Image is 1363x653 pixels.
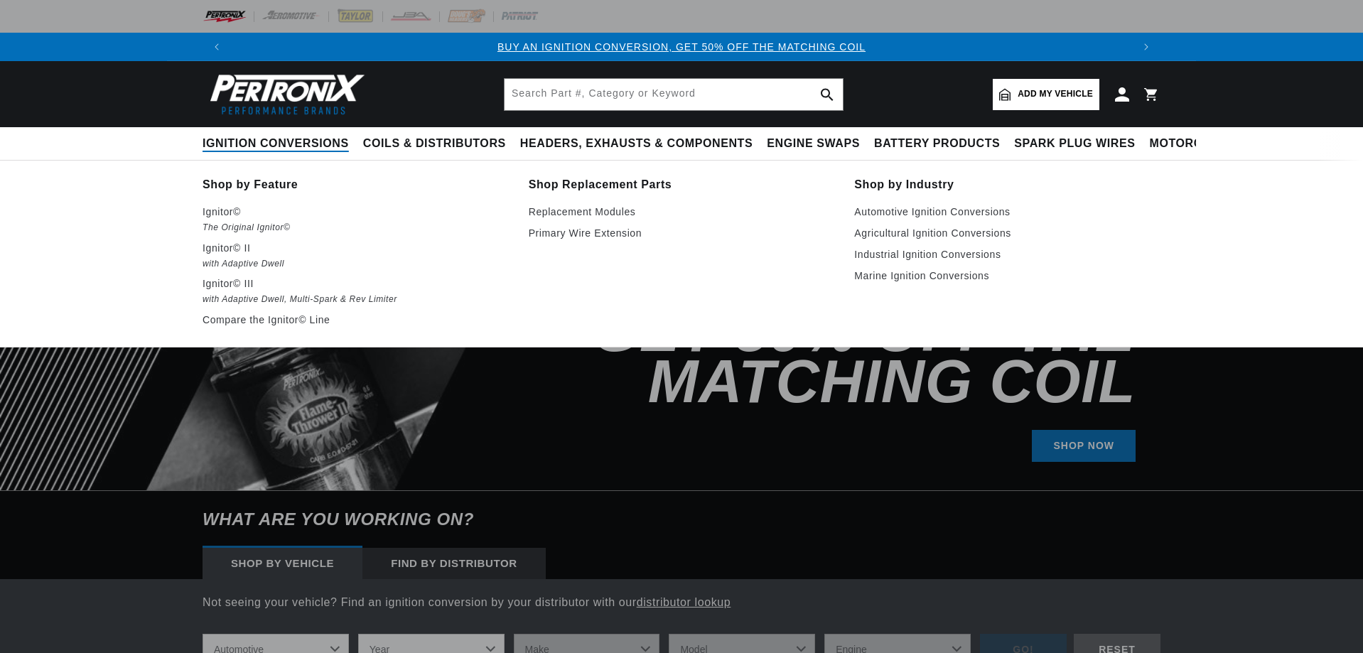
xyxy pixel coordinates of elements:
[203,239,509,271] a: Ignitor© II with Adaptive Dwell
[812,79,843,110] button: search button
[203,292,509,307] em: with Adaptive Dwell, Multi-Spark & Rev Limiter
[867,127,1007,161] summary: Battery Products
[767,136,860,151] span: Engine Swaps
[529,203,835,220] a: Replacement Modules
[203,33,231,61] button: Translation missing: en.sections.announcements.previous_announcement
[637,596,731,608] a: distributor lookup
[203,203,509,220] p: Ignitor©
[203,127,356,161] summary: Ignition Conversions
[528,202,1136,407] h2: Buy an Ignition Conversion, Get 50% off the Matching Coil
[356,127,513,161] summary: Coils & Distributors
[203,593,1160,612] p: Not seeing your vehicle? Find an ignition conversion by your distributor with our
[363,136,506,151] span: Coils & Distributors
[854,225,1160,242] a: Agricultural Ignition Conversions
[854,203,1160,220] a: Automotive Ignition Conversions
[231,39,1132,55] div: Announcement
[513,127,760,161] summary: Headers, Exhausts & Components
[203,136,349,151] span: Ignition Conversions
[874,136,1000,151] span: Battery Products
[1014,136,1135,151] span: Spark Plug Wires
[497,41,866,53] a: BUY AN IGNITION CONVERSION, GET 50% OFF THE MATCHING COIL
[203,203,509,235] a: Ignitor© The Original Ignitor©
[854,175,1160,195] a: Shop by Industry
[203,275,509,292] p: Ignitor© III
[203,239,509,257] p: Ignitor© II
[1007,127,1142,161] summary: Spark Plug Wires
[1132,33,1160,61] button: Translation missing: en.sections.announcements.next_announcement
[1032,430,1136,462] a: SHOP NOW
[529,175,835,195] a: Shop Replacement Parts
[505,79,843,110] input: Search Part #, Category or Keyword
[362,548,546,579] div: Find by Distributor
[167,33,1196,61] slideshow-component: Translation missing: en.sections.announcements.announcement_bar
[1150,136,1234,151] span: Motorcycle
[203,311,509,328] a: Compare the Ignitor© Line
[520,136,753,151] span: Headers, Exhausts & Components
[1143,127,1241,161] summary: Motorcycle
[203,257,509,271] em: with Adaptive Dwell
[203,220,509,235] em: The Original Ignitor©
[231,39,1132,55] div: 1 of 3
[993,79,1099,110] a: Add my vehicle
[854,267,1160,284] a: Marine Ignition Conversions
[854,246,1160,263] a: Industrial Ignition Conversions
[1018,87,1093,101] span: Add my vehicle
[203,275,509,307] a: Ignitor© III with Adaptive Dwell, Multi-Spark & Rev Limiter
[203,548,362,579] div: Shop by vehicle
[167,491,1196,548] h6: What are you working on?
[529,225,835,242] a: Primary Wire Extension
[760,127,867,161] summary: Engine Swaps
[203,70,366,119] img: Pertronix
[203,175,509,195] a: Shop by Feature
